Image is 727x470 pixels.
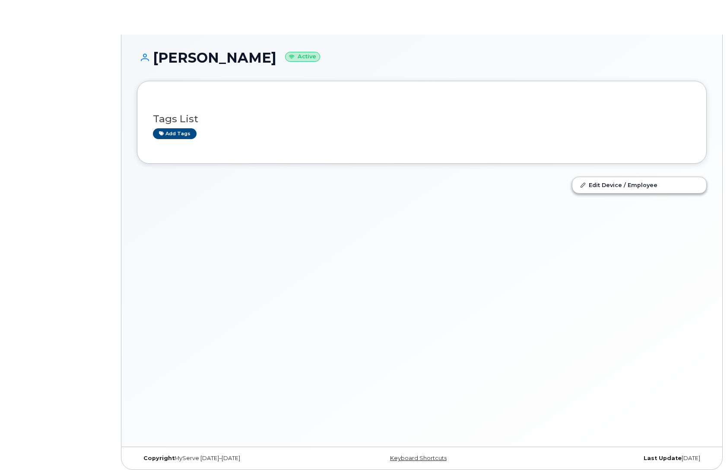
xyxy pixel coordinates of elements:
[143,455,175,461] strong: Copyright
[517,455,707,462] div: [DATE]
[153,114,691,124] h3: Tags List
[285,52,320,62] small: Active
[137,455,327,462] div: MyServe [DATE]–[DATE]
[153,128,197,139] a: Add tags
[137,50,707,65] h1: [PERSON_NAME]
[390,455,447,461] a: Keyboard Shortcuts
[644,455,682,461] strong: Last Update
[572,177,706,193] a: Edit Device / Employee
